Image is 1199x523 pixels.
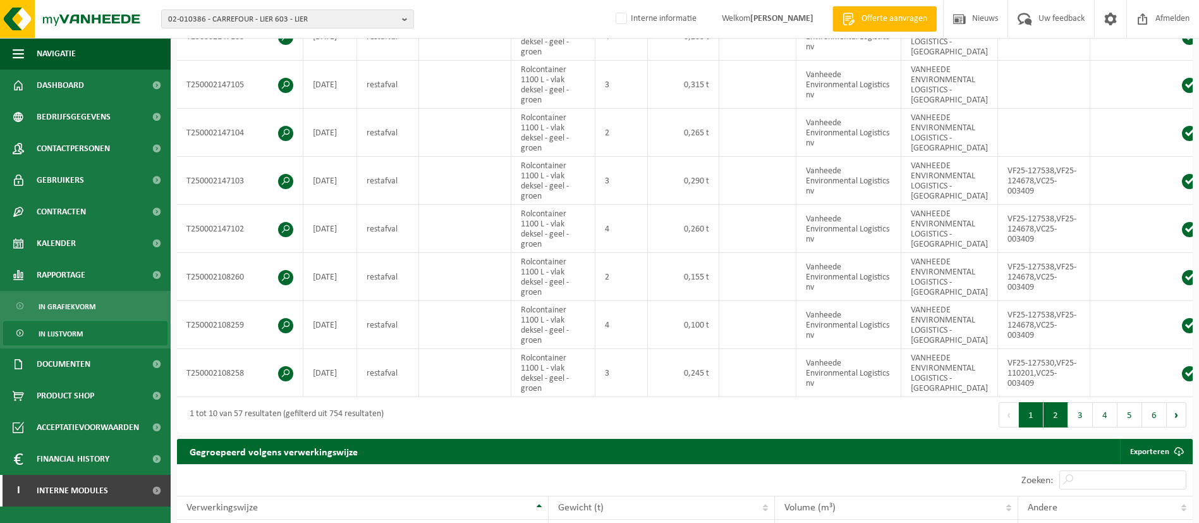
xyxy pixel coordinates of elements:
[177,439,370,464] h2: Gegroepeerd volgens verwerkingswijze
[37,101,111,133] span: Bedrijfsgegevens
[37,443,109,475] span: Financial History
[511,61,595,109] td: Rolcontainer 1100 L - vlak deksel - geel - groen
[303,205,357,253] td: [DATE]
[1117,402,1142,428] button: 5
[303,157,357,205] td: [DATE]
[1028,503,1057,513] span: Andere
[37,228,76,259] span: Kalender
[37,133,110,164] span: Contactpersonen
[648,109,719,157] td: 0,265 t
[357,109,419,157] td: restafval
[37,412,139,443] span: Acceptatievoorwaarden
[858,13,930,25] span: Offerte aanvragen
[796,157,901,205] td: Vanheede Environmental Logistics nv
[177,253,303,301] td: T250002108260
[303,301,357,349] td: [DATE]
[796,205,901,253] td: Vanheede Environmental Logistics nv
[998,301,1090,349] td: VF25-127538,VF25-124678,VC25-003409
[168,10,397,29] span: 02-010386 - CARREFOUR - LIER 603 - LIER
[1142,402,1167,428] button: 6
[37,70,84,101] span: Dashboard
[37,475,108,507] span: Interne modules
[595,109,648,157] td: 2
[998,205,1090,253] td: VF25-127538,VF25-124678,VC25-003409
[177,109,303,157] td: T250002147104
[37,380,94,412] span: Product Shop
[1021,476,1053,486] label: Zoeken:
[303,349,357,397] td: [DATE]
[186,503,258,513] span: Verwerkingswijze
[595,205,648,253] td: 4
[796,301,901,349] td: Vanheede Environmental Logistics nv
[357,301,419,349] td: restafval
[901,349,998,397] td: VANHEEDE ENVIRONMENTAL LOGISTICS - [GEOGRAPHIC_DATA]
[183,403,384,426] div: 1 tot 10 van 57 resultaten (gefilterd uit 754 resultaten)
[648,253,719,301] td: 0,155 t
[177,301,303,349] td: T250002108259
[832,6,937,32] a: Offerte aanvragen
[796,109,901,157] td: Vanheede Environmental Logistics nv
[998,157,1090,205] td: VF25-127538,VF25-124678,VC25-003409
[1019,402,1044,428] button: 1
[784,503,836,513] span: Volume (m³)
[177,157,303,205] td: T250002147103
[357,205,419,253] td: restafval
[161,9,414,28] button: 02-010386 - CARREFOUR - LIER 603 - LIER
[796,61,901,109] td: Vanheede Environmental Logistics nv
[648,61,719,109] td: 0,315 t
[511,253,595,301] td: Rolcontainer 1100 L - vlak deksel - geel - groen
[595,157,648,205] td: 3
[595,349,648,397] td: 3
[1167,402,1186,428] button: Next
[595,301,648,349] td: 4
[357,349,419,397] td: restafval
[511,157,595,205] td: Rolcontainer 1100 L - vlak deksel - geel - groen
[796,253,901,301] td: Vanheede Environmental Logistics nv
[357,157,419,205] td: restafval
[998,349,1090,397] td: VF25-127530,VF25-110201,VC25-003409
[901,205,998,253] td: VANHEEDE ENVIRONMENTAL LOGISTICS - [GEOGRAPHIC_DATA]
[37,38,76,70] span: Navigatie
[303,253,357,301] td: [DATE]
[1068,402,1093,428] button: 3
[648,205,719,253] td: 0,260 t
[3,294,167,318] a: In grafiekvorm
[901,157,998,205] td: VANHEEDE ENVIRONMENTAL LOGISTICS - [GEOGRAPHIC_DATA]
[37,196,86,228] span: Contracten
[357,253,419,301] td: restafval
[511,349,595,397] td: Rolcontainer 1100 L - vlak deksel - geel - groen
[39,322,83,346] span: In lijstvorm
[901,109,998,157] td: VANHEEDE ENVIRONMENTAL LOGISTICS - [GEOGRAPHIC_DATA]
[1093,402,1117,428] button: 4
[558,503,604,513] span: Gewicht (t)
[177,205,303,253] td: T250002147102
[796,349,901,397] td: Vanheede Environmental Logistics nv
[37,259,85,291] span: Rapportage
[595,61,648,109] td: 3
[511,205,595,253] td: Rolcontainer 1100 L - vlak deksel - geel - groen
[648,301,719,349] td: 0,100 t
[648,349,719,397] td: 0,245 t
[303,61,357,109] td: [DATE]
[13,475,24,507] span: I
[999,402,1019,428] button: Previous
[511,109,595,157] td: Rolcontainer 1100 L - vlak deksel - geel - groen
[613,9,697,28] label: Interne informatie
[177,349,303,397] td: T250002108258
[998,253,1090,301] td: VF25-127538,VF25-124678,VC25-003409
[357,61,419,109] td: restafval
[901,301,998,349] td: VANHEEDE ENVIRONMENTAL LOGISTICS - [GEOGRAPHIC_DATA]
[177,61,303,109] td: T250002147105
[750,14,813,23] strong: [PERSON_NAME]
[901,253,998,301] td: VANHEEDE ENVIRONMENTAL LOGISTICS - [GEOGRAPHIC_DATA]
[3,321,167,345] a: In lijstvorm
[1044,402,1068,428] button: 2
[37,164,84,196] span: Gebruikers
[511,301,595,349] td: Rolcontainer 1100 L - vlak deksel - geel - groen
[37,348,90,380] span: Documenten
[303,109,357,157] td: [DATE]
[595,253,648,301] td: 2
[648,157,719,205] td: 0,290 t
[1120,439,1191,464] a: Exporteren
[39,295,95,319] span: In grafiekvorm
